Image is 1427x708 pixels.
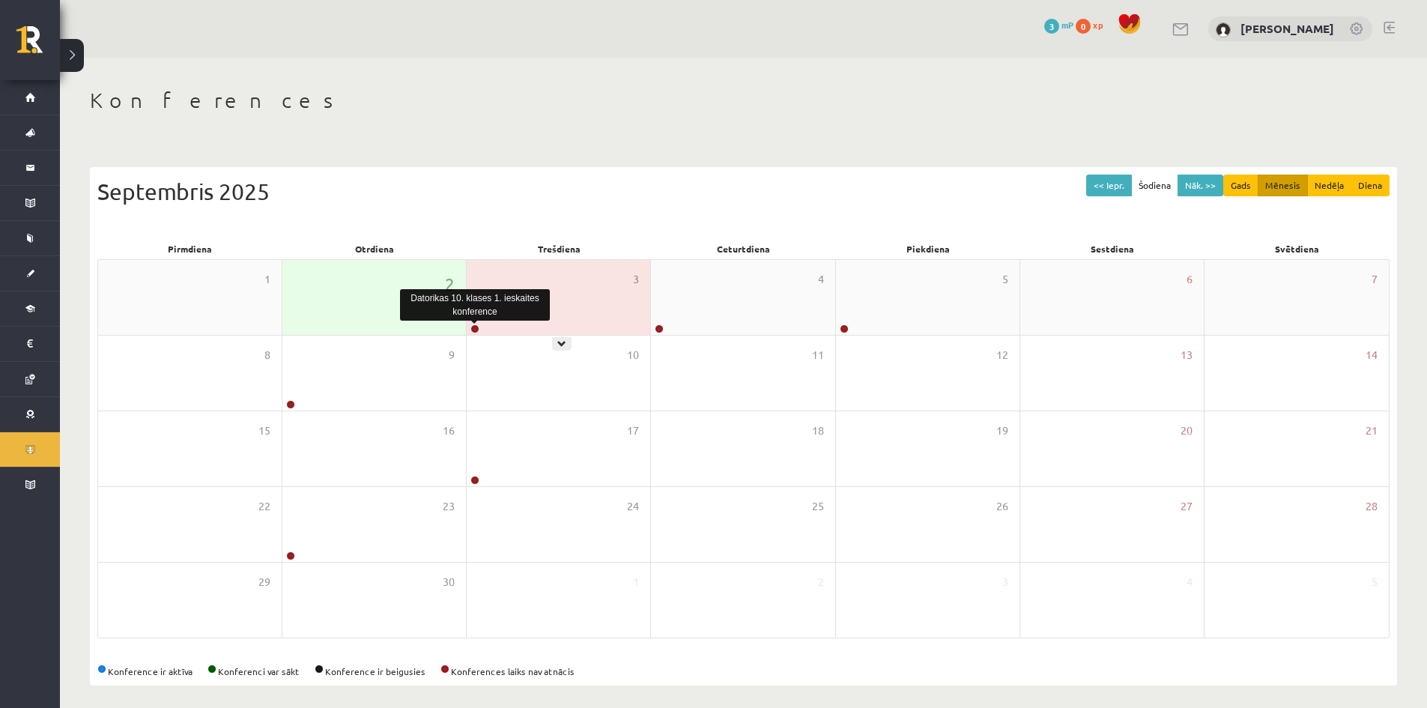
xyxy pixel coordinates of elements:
a: [PERSON_NAME] [1240,21,1334,36]
span: 1 [633,574,639,590]
span: 19 [996,423,1008,439]
span: 24 [627,498,639,515]
button: Mēnesis [1258,175,1308,196]
span: 18 [812,423,824,439]
div: Sestdiena [1020,238,1205,259]
button: << Iepr. [1086,175,1132,196]
div: Datorikas 10. klases 1. ieskaites konference [400,289,550,321]
span: 2 [818,574,824,590]
span: xp [1093,19,1103,31]
button: Nāk. >> [1178,175,1223,196]
h1: Konferences [90,88,1397,113]
span: 4 [818,271,824,288]
span: 28 [1366,498,1378,515]
span: 4 [1187,574,1193,590]
span: 12 [996,347,1008,363]
span: 22 [258,498,270,515]
div: Otrdiena [282,238,466,259]
span: 6 [1187,271,1193,288]
span: 26 [996,498,1008,515]
div: Svētdiena [1205,238,1390,259]
span: 7 [1372,271,1378,288]
button: Diena [1351,175,1390,196]
span: 10 [627,347,639,363]
span: 1 [264,271,270,288]
img: Marko Osemļjaks [1216,22,1231,37]
span: 30 [443,574,455,590]
span: 5 [1002,271,1008,288]
span: 17 [627,423,639,439]
span: 25 [812,498,824,515]
div: Trešdiena [467,238,651,259]
a: Rīgas 1. Tālmācības vidusskola [16,26,60,64]
span: 9 [449,347,455,363]
div: Konference ir aktīva Konferenci var sākt Konference ir beigusies Konferences laiks nav atnācis [97,665,1390,678]
span: 13 [1181,347,1193,363]
span: 23 [443,498,455,515]
button: Gads [1223,175,1258,196]
span: 20 [1181,423,1193,439]
span: 0 [1076,19,1091,34]
a: 3 mP [1044,19,1073,31]
div: Piekdiena [836,238,1020,259]
span: 29 [258,574,270,590]
div: Septembris 2025 [97,175,1390,208]
span: 21 [1366,423,1378,439]
span: 8 [264,347,270,363]
a: 0 xp [1076,19,1110,31]
span: 5 [1372,574,1378,590]
span: 15 [258,423,270,439]
span: 11 [812,347,824,363]
span: 27 [1181,498,1193,515]
div: Ceturtdiena [651,238,835,259]
span: 16 [443,423,455,439]
span: 2 [445,271,455,297]
div: Pirmdiena [97,238,282,259]
span: 3 [1002,574,1008,590]
button: Nedēļa [1307,175,1351,196]
span: 14 [1366,347,1378,363]
span: mP [1061,19,1073,31]
span: 3 [633,271,639,288]
button: Šodiena [1131,175,1178,196]
span: 3 [1044,19,1059,34]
